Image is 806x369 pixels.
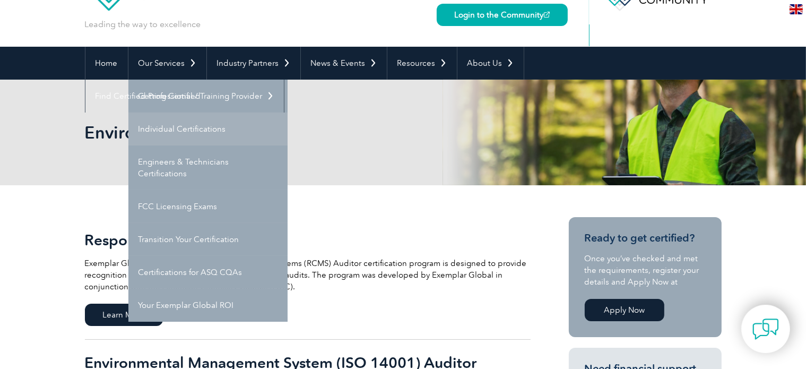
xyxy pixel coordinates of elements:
[752,316,779,342] img: contact-chat.png
[128,223,288,256] a: Transition Your Certification
[437,4,568,26] a: Login to the Community
[544,12,550,18] img: open_square.png
[85,122,492,143] h1: Environmental Systems
[128,47,206,80] a: Our Services
[85,19,201,30] p: Leading the way to excellence
[457,47,524,80] a: About Us
[85,258,531,293] p: Exemplar Global’s Responsible Care Management Systems (RCMS) Auditor certification program is des...
[790,4,803,14] img: en
[85,80,284,113] a: Find Certified Professional / Training Provider
[128,256,288,289] a: Certifications for ASQ CQAs
[128,145,288,190] a: Engineers & Technicians Certifications
[85,304,163,326] span: Learn More
[128,289,288,322] a: Your Exemplar Global ROI
[585,231,706,245] h3: Ready to get certified?
[128,113,288,145] a: Individual Certifications
[585,253,706,288] p: Once you’ve checked and met the requirements, register your details and Apply Now at
[301,47,387,80] a: News & Events
[85,217,531,340] a: Responsible Care Auditor Exemplar Global’s Responsible Care Management Systems (RCMS) Auditor cer...
[128,190,288,223] a: FCC Licensing Exams
[585,299,664,321] a: Apply Now
[387,47,457,80] a: Resources
[207,47,300,80] a: Industry Partners
[85,47,128,80] a: Home
[85,231,531,248] h2: Responsible Care Auditor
